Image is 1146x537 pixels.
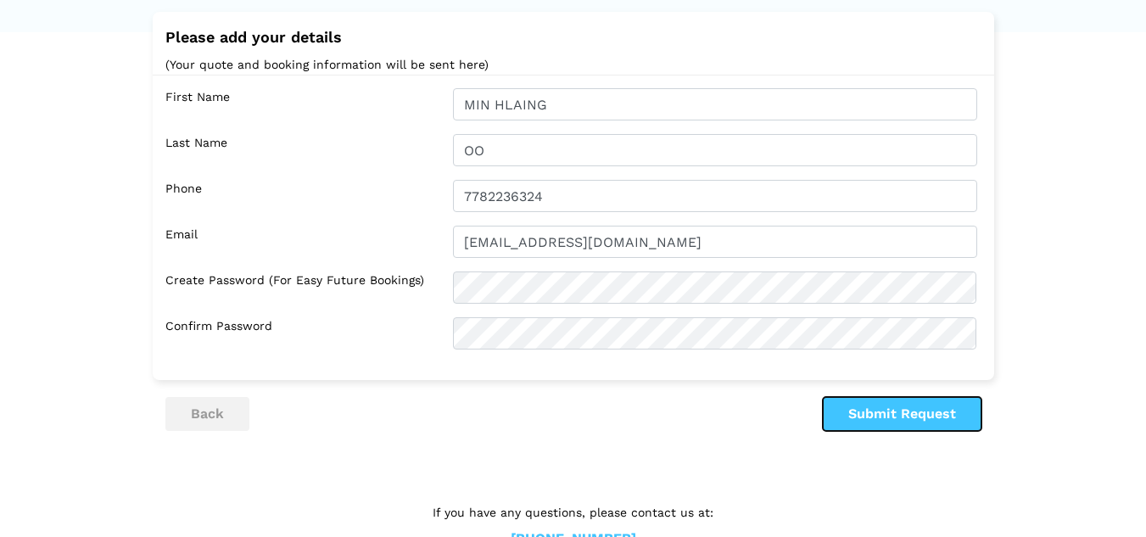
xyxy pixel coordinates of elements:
[165,88,440,120] label: First Name
[823,397,981,431] button: Submit Request
[165,180,440,212] label: Phone
[165,226,440,258] label: Email
[165,134,440,166] label: Last Name
[165,29,981,46] h2: Please add your details
[165,317,440,350] label: Confirm Password
[306,503,841,522] p: If you have any questions, please contact us at:
[165,271,440,304] label: Create Password (for easy future bookings)
[165,397,249,431] button: back
[165,54,981,76] p: (Your quote and booking information will be sent here)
